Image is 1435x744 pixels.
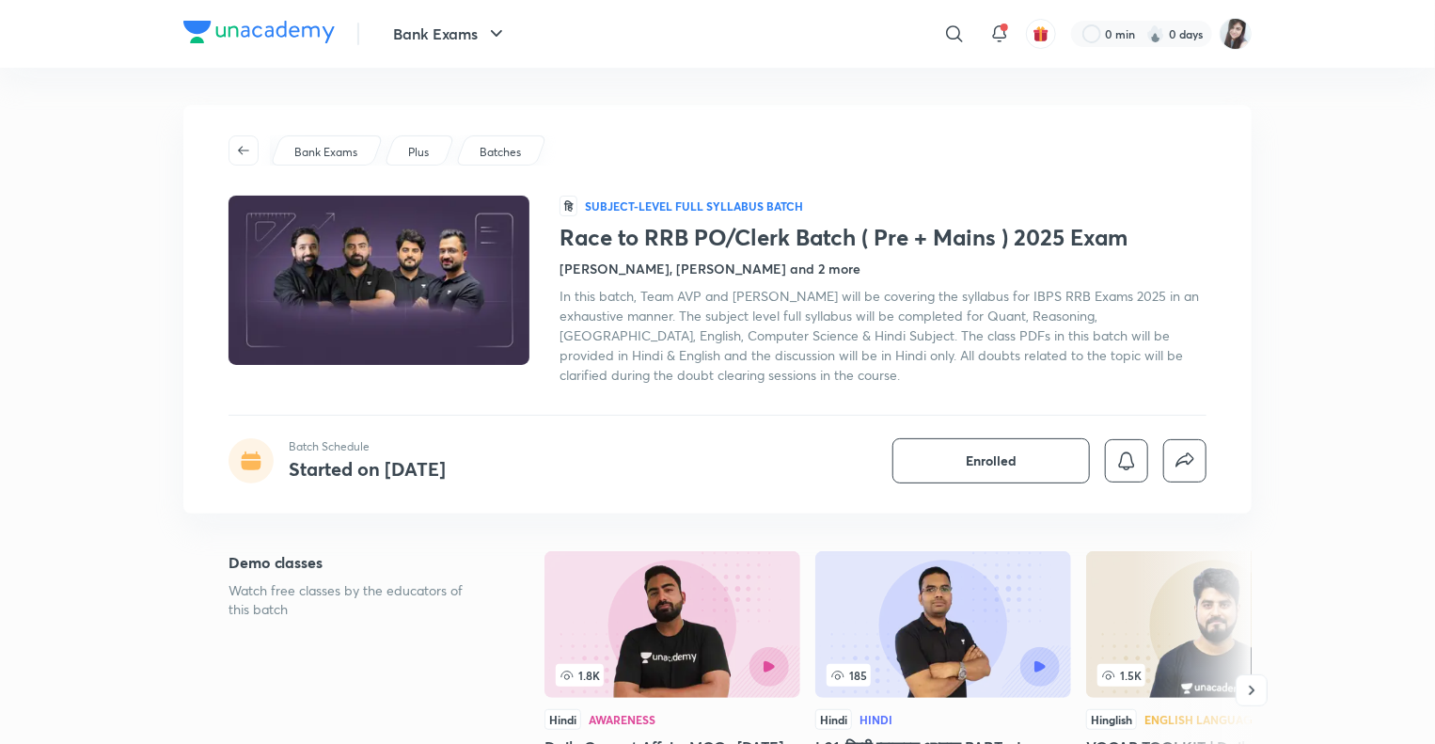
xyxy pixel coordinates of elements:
[405,144,433,161] a: Plus
[480,144,521,161] p: Batches
[294,144,357,161] p: Bank Exams
[292,144,361,161] a: Bank Exams
[1097,664,1145,687] span: 1.5K
[544,709,581,730] div: Hindi
[408,144,429,161] p: Plus
[560,287,1199,384] span: In this batch, Team AVP and [PERSON_NAME] will be covering the syllabus for IBPS RRB Exams 2025 i...
[226,194,532,367] img: Thumbnail
[229,551,484,574] h5: Demo classes
[1086,709,1137,730] div: Hinglish
[560,224,1206,251] h1: Race to RRB PO/Clerk Batch ( Pre + Mains ) 2025 Exam
[560,196,577,216] span: हि
[1026,19,1056,49] button: avatar
[560,259,860,278] h4: [PERSON_NAME], [PERSON_NAME] and 2 more
[556,664,604,687] span: 1.8K
[827,664,871,687] span: 185
[585,198,803,214] p: Subject-level full syllabus Batch
[859,714,892,725] div: Hindi
[1033,25,1049,42] img: avatar
[1220,18,1252,50] img: Manjeet Kaur
[477,144,525,161] a: Batches
[289,456,446,482] h4: Started on [DATE]
[289,438,446,455] p: Batch Schedule
[815,709,852,730] div: Hindi
[382,15,519,53] button: Bank Exams
[183,21,335,43] img: Company Logo
[589,714,655,725] div: Awareness
[966,451,1017,470] span: Enrolled
[892,438,1090,483] button: Enrolled
[1146,24,1165,43] img: streak
[183,21,335,48] a: Company Logo
[229,581,484,619] p: Watch free classes by the educators of this batch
